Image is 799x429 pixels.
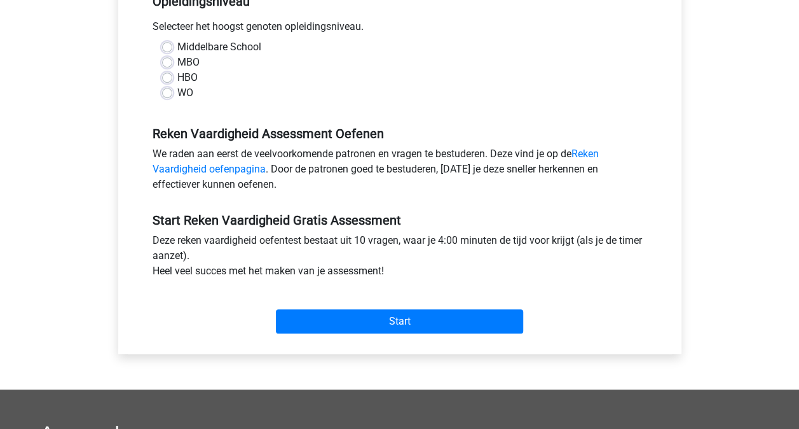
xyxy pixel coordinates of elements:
[177,70,198,85] label: HBO
[143,19,657,39] div: Selecteer het hoogst genoten opleidingsniveau.
[177,55,200,70] label: MBO
[153,126,647,141] h5: Reken Vaardigheid Assessment Oefenen
[143,146,657,197] div: We raden aan eerst de veelvoorkomende patronen en vragen te bestuderen. Deze vind je op de . Door...
[177,85,193,101] label: WO
[276,309,523,334] input: Start
[153,213,647,228] h5: Start Reken Vaardigheid Gratis Assessment
[177,39,261,55] label: Middelbare School
[143,233,657,284] div: Deze reken vaardigheid oefentest bestaat uit 10 vragen, waar je 4:00 minuten de tijd voor krijgt ...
